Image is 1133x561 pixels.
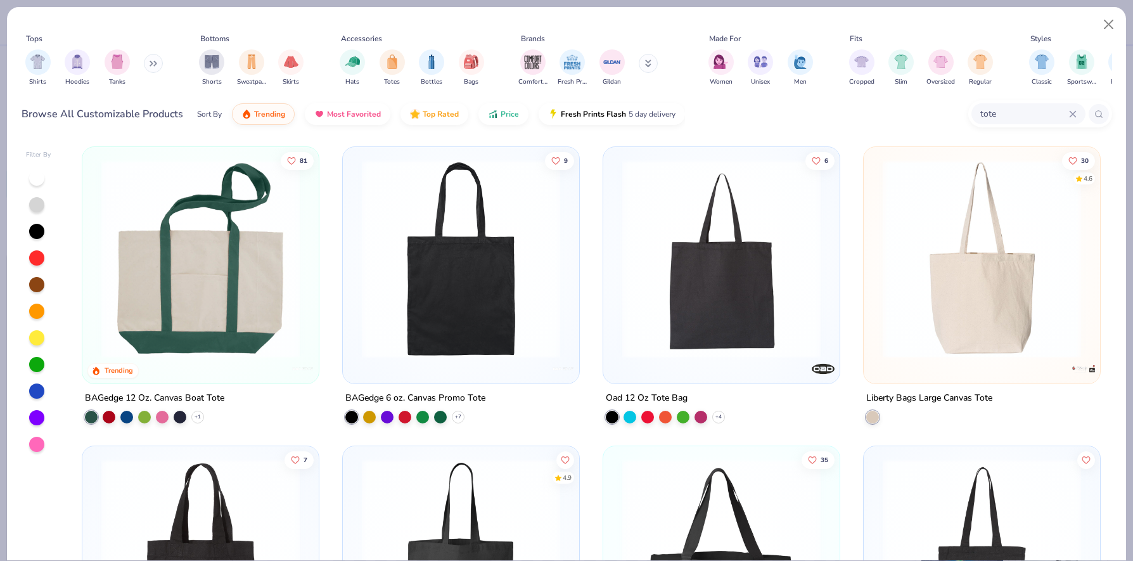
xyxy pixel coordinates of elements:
[748,49,773,87] button: filter button
[788,49,813,87] div: filter for Men
[109,77,125,87] span: Tanks
[85,390,224,406] div: BAGedge 12 Oz. Canvas Boat Tote
[563,53,582,72] img: Fresh Prints Image
[849,49,874,87] div: filter for Cropped
[558,49,587,87] button: filter button
[1032,77,1052,87] span: Classic
[926,49,955,87] button: filter button
[518,77,547,87] span: Comfort Colors
[1077,451,1095,468] button: Like
[380,49,405,87] button: filter button
[345,55,360,69] img: Hats Image
[105,49,130,87] button: filter button
[1030,33,1051,44] div: Styles
[566,160,778,358] img: 85475124-96ea-4b40-8814-c62803adcdc5
[29,77,46,87] span: Shirts
[284,55,298,69] img: Skirts Image
[380,49,405,87] div: filter for Totes
[1097,13,1121,37] button: Close
[709,33,741,44] div: Made For
[278,49,304,87] button: filter button
[314,109,324,119] img: most_fav.gif
[849,49,874,87] button: filter button
[278,49,304,87] div: filter for Skirts
[788,49,813,87] button: filter button
[539,103,685,125] button: Fresh Prints Flash5 day delivery
[849,77,874,87] span: Cropped
[563,473,572,482] div: 4.9
[202,77,222,87] span: Shorts
[200,33,229,44] div: Bottoms
[1084,174,1092,183] div: 4.6
[1062,152,1095,169] button: Like
[327,109,381,119] span: Most Favorited
[459,49,484,87] div: filter for Bags
[355,160,566,358] img: 27b5c7c3-e969-429a-aedd-a97ddab816ce
[968,49,993,87] button: filter button
[794,77,807,87] span: Men
[1067,49,1096,87] div: filter for Sportswear
[237,77,266,87] span: Sweatpants
[606,390,688,406] div: Oad 12 Oz Tote Bag
[1075,55,1089,69] img: Sportswear Image
[715,413,722,421] span: + 4
[558,49,587,87] div: filter for Fresh Prints
[708,49,734,87] button: filter button
[419,49,444,87] button: filter button
[345,390,485,406] div: BAGedge 6 oz. Canvas Promo Tote
[876,160,1087,358] img: 18a346f4-066a-4ba1-bd8c-7160f2b46754
[70,55,84,69] img: Hoodies Image
[802,451,835,468] button: Like
[25,49,51,87] button: filter button
[425,55,438,69] img: Bottles Image
[419,49,444,87] div: filter for Bottles
[95,160,306,358] img: 0486bd9f-63a6-4ed9-b254-6ac5fae3ddb5
[385,55,399,69] img: Totes Image
[241,109,252,119] img: trending.gif
[300,157,308,164] span: 81
[459,49,484,87] button: filter button
[821,456,828,463] span: 35
[545,152,574,169] button: Like
[933,55,948,69] img: Oversized Image
[65,77,89,87] span: Hoodies
[564,157,568,164] span: 9
[1081,157,1089,164] span: 30
[558,77,587,87] span: Fresh Prints
[65,49,90,87] div: filter for Hoodies
[384,77,400,87] span: Totes
[340,49,365,87] button: filter button
[421,77,442,87] span: Bottles
[979,106,1069,121] input: Try "T-Shirt"
[548,109,558,119] img: flash.gif
[708,49,734,87] div: filter for Women
[550,356,575,382] img: BAGedge logo
[285,451,314,468] button: Like
[30,55,45,69] img: Shirts Image
[410,109,420,119] img: TopRated.gif
[854,55,869,69] img: Cropped Image
[340,49,365,87] div: filter for Hats
[751,77,770,87] span: Unisex
[305,103,390,125] button: Most Favorited
[501,109,519,119] span: Price
[423,109,459,119] span: Top Rated
[110,55,124,69] img: Tanks Image
[304,456,308,463] span: 7
[616,160,827,358] img: a9b762da-f4d6-484f-b8d7-31553592b363
[464,55,478,69] img: Bags Image
[205,55,219,69] img: Shorts Image
[895,77,907,87] span: Slim
[793,55,807,69] img: Men Image
[518,49,547,87] button: filter button
[195,413,201,421] span: + 1
[805,152,835,169] button: Like
[26,33,42,44] div: Tops
[603,77,621,87] span: Gildan
[926,77,955,87] span: Oversized
[629,107,675,122] span: 5 day delivery
[866,390,992,406] div: Liberty Bags Large Canvas Tote
[199,49,224,87] button: filter button
[400,103,468,125] button: Top Rated
[1111,77,1131,87] span: Preppy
